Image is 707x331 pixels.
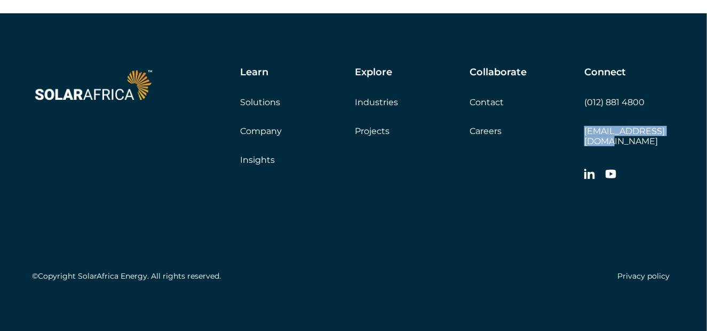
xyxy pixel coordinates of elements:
[355,97,398,107] a: Industries
[240,126,282,136] a: Company
[240,155,275,165] a: Insights
[470,97,504,107] a: Contact
[617,271,670,281] a: Privacy policy
[584,67,626,78] h5: Connect
[355,126,390,136] a: Projects
[584,97,645,107] a: (012) 881 4800
[470,67,527,78] h5: Collaborate
[470,126,502,136] a: Careers
[584,126,665,146] a: [EMAIL_ADDRESS][DOMAIN_NAME]
[355,67,392,78] h5: Explore
[32,272,221,281] h5: ©Copyright SolarAfrica Energy. All rights reserved.
[240,67,268,78] h5: Learn
[240,97,280,107] a: Solutions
